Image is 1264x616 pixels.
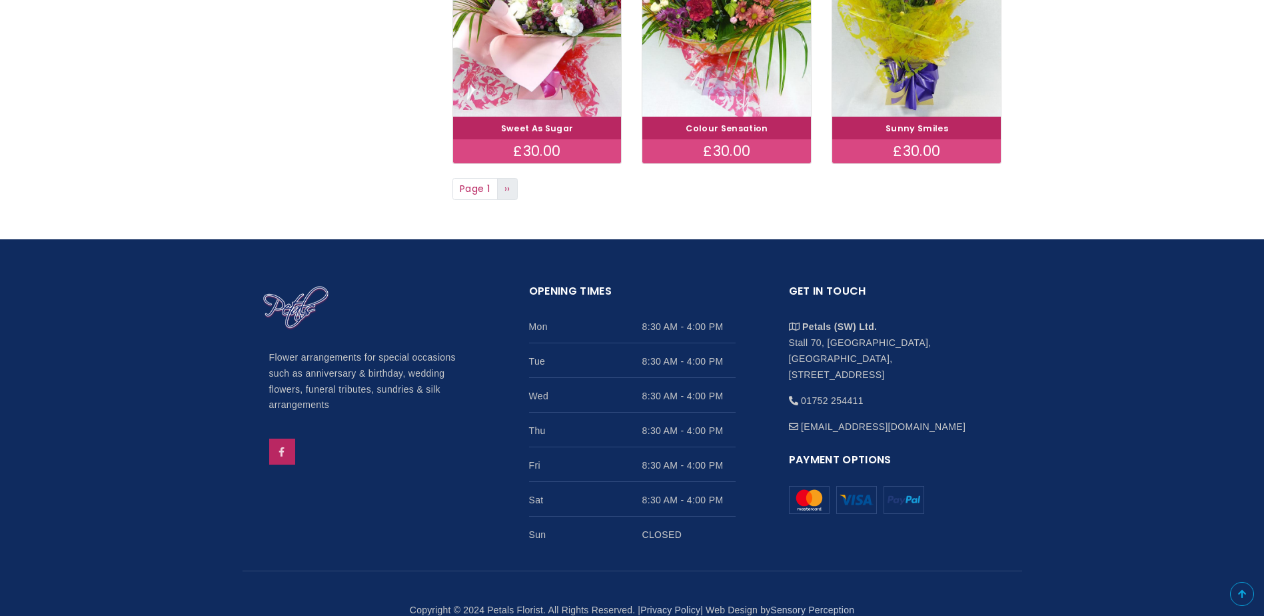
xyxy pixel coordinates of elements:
[640,605,700,615] a: Privacy Policy
[529,378,736,413] li: Wed
[642,423,736,439] span: 8:30 AM - 4:00 PM
[642,457,736,473] span: 8:30 AM - 4:00 PM
[832,139,1001,163] div: £30.00
[529,343,736,378] li: Tue
[789,309,995,383] li: Stall 70, [GEOGRAPHIC_DATA], [GEOGRAPHIC_DATA], [STREET_ADDRESS]
[770,605,854,615] a: Sensory Perception
[529,447,736,482] li: Fri
[529,309,736,343] li: Mon
[529,413,736,447] li: Thu
[789,486,830,513] img: Mastercard
[642,527,736,543] span: CLOSED
[453,139,622,163] div: £30.00
[529,283,736,309] h2: Opening Times
[789,383,995,409] li: 01752 254411
[501,123,574,134] a: Sweet As Sugar
[642,492,736,508] span: 8:30 AM - 4:00 PM
[529,482,736,517] li: Sat
[886,123,948,134] a: Sunny Smiles
[836,486,877,513] img: Mastercard
[789,283,995,309] h2: Get in touch
[884,486,924,513] img: Mastercard
[642,319,736,335] span: 8:30 AM - 4:00 PM
[263,285,329,331] img: Home
[789,451,995,477] h2: Payment Options
[642,139,811,163] div: £30.00
[802,321,877,332] strong: Petals (SW) Ltd.
[529,517,736,551] li: Sun
[452,178,1002,201] nav: Page navigation
[452,178,498,201] span: Page 1
[642,388,736,404] span: 8:30 AM - 4:00 PM
[269,350,476,414] p: Flower arrangements for special occasions such as anniversary & birthday, wedding flowers, funera...
[642,353,736,369] span: 8:30 AM - 4:00 PM
[789,409,995,435] li: [EMAIL_ADDRESS][DOMAIN_NAME]
[504,182,510,195] span: ››
[686,123,768,134] a: Colour Sensation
